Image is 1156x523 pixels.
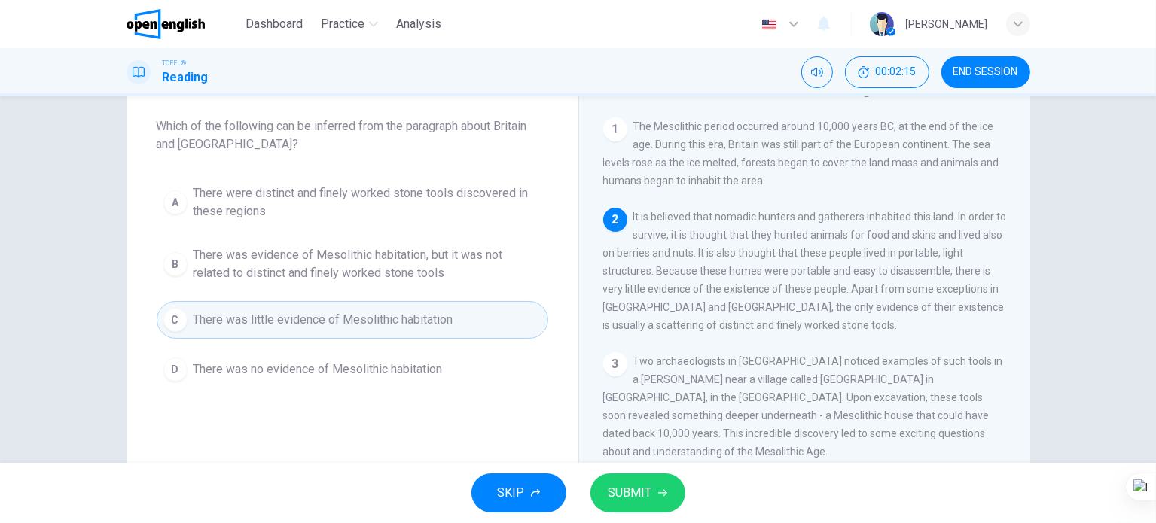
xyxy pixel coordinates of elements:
[396,15,441,33] span: Analysis
[127,9,206,39] img: OpenEnglish logo
[845,56,929,88] div: Hide
[390,11,447,38] button: Analysis
[906,15,988,33] div: [PERSON_NAME]
[239,11,309,38] button: Dashboard
[603,120,999,187] span: The Mesolithic period occurred around 10,000 years BC, at the end of the ice age. During this era...
[194,246,541,282] span: There was evidence of Mesolithic habitation, but it was not related to distinct and finely worked...
[157,351,548,388] button: DThere was no evidence of Mesolithic habitation
[163,58,187,68] span: TOEFL®
[941,56,1030,88] button: END SESSION
[603,352,627,376] div: 3
[157,301,548,339] button: CThere was little evidence of Mesolithic habitation
[163,190,188,214] div: A
[163,357,188,382] div: D
[246,15,303,33] span: Dashboard
[498,482,525,503] span: SKIP
[315,11,384,38] button: Practice
[876,66,917,78] span: 00:02:15
[603,355,1003,458] span: Two archaeologists in [GEOGRAPHIC_DATA] noticed examples of such tools in a [PERSON_NAME] near a ...
[157,239,548,289] button: BThere was evidence of Mesolithic habitation, but it was not related to distinct and finely worke...
[471,473,566,512] button: SKIP
[321,15,364,33] span: Practice
[603,211,1007,331] span: It is believed that nomadic hunters and gatherers inhabited this land. In order to survive, it is...
[801,56,833,88] div: Mute
[163,308,188,332] div: C
[163,252,188,276] div: B
[760,19,779,30] img: en
[953,66,1018,78] span: END SESSION
[163,68,209,87] h1: Reading
[590,473,685,512] button: SUBMIT
[127,9,240,39] a: OpenEnglish logo
[603,117,627,141] div: 1
[609,482,652,503] span: SUBMIT
[157,117,548,154] span: Which of the following can be inferred from the paragraph about Britain and [GEOGRAPHIC_DATA]?
[603,208,627,232] div: 2
[194,184,541,220] span: There were distinct and finely worked stone tools discovered in these regions
[194,360,443,379] span: There was no evidence of Mesolithic habitation
[870,12,894,36] img: Profile picture
[194,311,453,329] span: There was little evidence of Mesolithic habitation
[845,56,929,88] button: 00:02:15
[157,178,548,227] button: AThere were distinct and finely worked stone tools discovered in these regions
